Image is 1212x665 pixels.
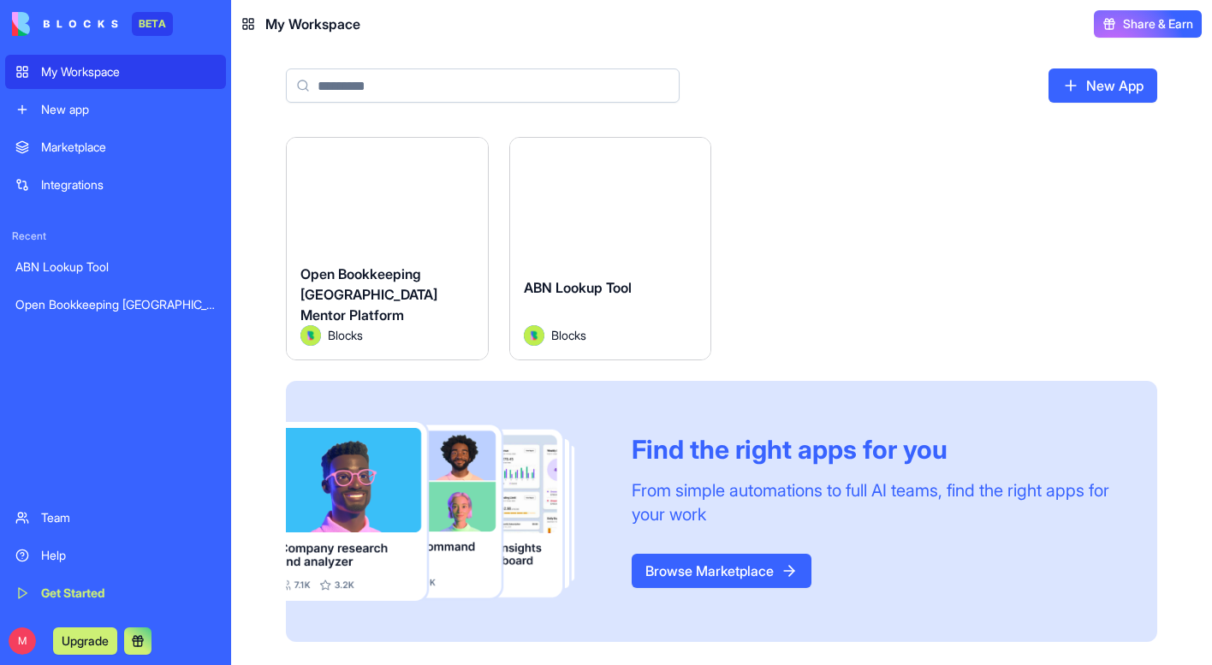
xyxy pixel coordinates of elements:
[5,229,226,243] span: Recent
[300,325,321,346] img: Avatar
[632,478,1116,526] div: From simple automations to full AI teams, find the right apps for your work
[286,137,489,360] a: Open Bookkeeping [GEOGRAPHIC_DATA] Mentor PlatformAvatarBlocks
[5,501,226,535] a: Team
[41,176,216,193] div: Integrations
[53,627,117,655] button: Upgrade
[551,326,586,344] span: Blocks
[5,538,226,573] a: Help
[1123,15,1193,33] span: Share & Earn
[5,168,226,202] a: Integrations
[1094,10,1202,38] button: Share & Earn
[53,632,117,649] a: Upgrade
[41,139,216,156] div: Marketplace
[41,63,216,80] div: My Workspace
[41,101,216,118] div: New app
[15,258,216,276] div: ABN Lookup Tool
[286,422,604,601] img: Frame_181_egmpey.png
[12,12,173,36] a: BETA
[5,55,226,89] a: My Workspace
[5,92,226,127] a: New app
[524,279,632,296] span: ABN Lookup Tool
[300,265,437,324] span: Open Bookkeeping [GEOGRAPHIC_DATA] Mentor Platform
[509,137,712,360] a: ABN Lookup ToolAvatarBlocks
[265,14,360,34] span: My Workspace
[9,627,36,655] span: M
[15,296,216,313] div: Open Bookkeeping [GEOGRAPHIC_DATA] Mentor Platform
[41,547,216,564] div: Help
[524,325,544,346] img: Avatar
[632,434,1116,465] div: Find the right apps for you
[5,130,226,164] a: Marketplace
[12,12,118,36] img: logo
[328,326,363,344] span: Blocks
[41,585,216,602] div: Get Started
[1049,68,1157,103] a: New App
[5,576,226,610] a: Get Started
[132,12,173,36] div: BETA
[5,288,226,322] a: Open Bookkeeping [GEOGRAPHIC_DATA] Mentor Platform
[632,554,811,588] a: Browse Marketplace
[41,509,216,526] div: Team
[5,250,226,284] a: ABN Lookup Tool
